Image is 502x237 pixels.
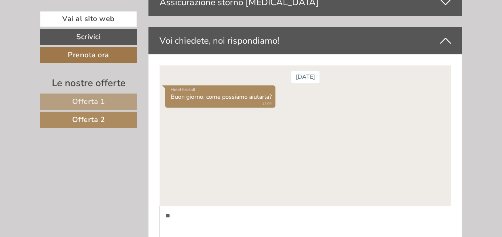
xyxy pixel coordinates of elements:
[40,11,137,27] a: Vai al sito web
[11,36,112,41] small: 12:09
[40,47,137,63] a: Prenota ora
[40,76,137,90] div: Le nostre offerte
[132,6,160,18] div: [DATE]
[148,27,462,54] div: Voi chiedete, noi rispondiamo!
[11,21,112,27] div: Hotel Kristall
[40,29,137,45] a: Scrivici
[72,115,105,125] span: Offerta 2
[6,20,116,43] div: Buon giorno, come possiamo aiutarla?
[252,192,292,208] button: Invia
[72,97,105,106] span: Offerta 1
